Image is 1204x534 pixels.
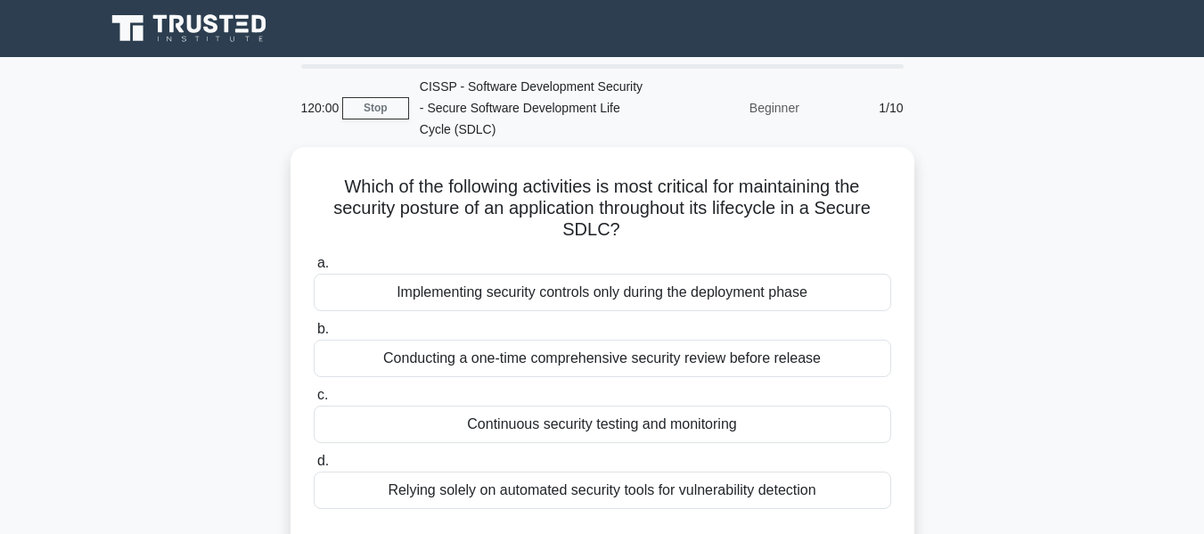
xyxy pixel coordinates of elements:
span: c. [317,387,328,402]
h5: Which of the following activities is most critical for maintaining the security posture of an app... [312,176,893,242]
div: Beginner [654,90,810,126]
div: CISSP - Software Development Security - Secure Software Development Life Cycle (SDLC) [409,69,654,147]
span: d. [317,453,329,468]
div: Implementing security controls only during the deployment phase [314,274,891,311]
div: Conducting a one-time comprehensive security review before release [314,340,891,377]
div: 1/10 [810,90,914,126]
div: Relying solely on automated security tools for vulnerability detection [314,472,891,509]
span: a. [317,255,329,270]
div: Continuous security testing and monitoring [314,406,891,443]
a: Stop [342,97,409,119]
div: 120:00 [291,90,342,126]
span: b. [317,321,329,336]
